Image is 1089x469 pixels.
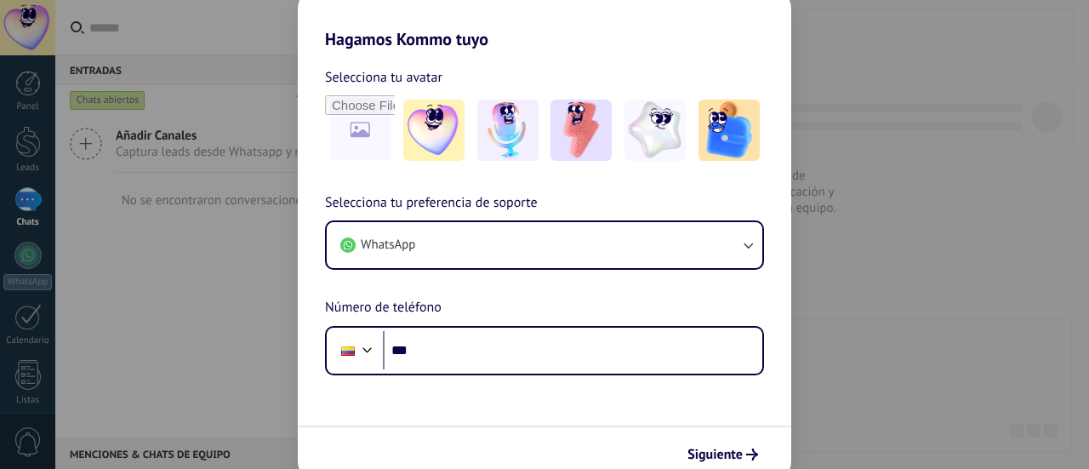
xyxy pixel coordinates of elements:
[327,222,762,268] button: WhatsApp
[325,297,442,319] span: Número de teléfono
[687,449,743,460] span: Siguiente
[624,100,686,161] img: -4.jpeg
[550,100,612,161] img: -3.jpeg
[403,100,465,161] img: -1.jpeg
[477,100,539,161] img: -2.jpeg
[332,333,364,369] div: Colombia: + 57
[325,192,538,214] span: Selecciona tu preferencia de soporte
[698,100,760,161] img: -5.jpeg
[361,237,415,254] span: WhatsApp
[680,440,766,469] button: Siguiente
[325,66,442,89] span: Selecciona tu avatar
